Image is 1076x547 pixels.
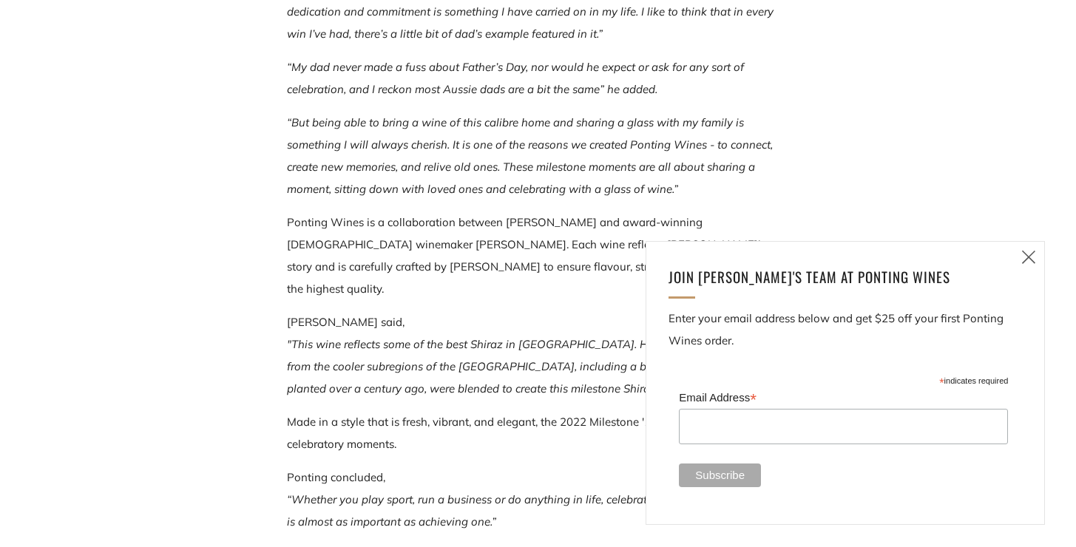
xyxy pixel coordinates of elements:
[287,466,790,533] p: Ponting concluded,
[679,387,1008,407] label: Email Address
[287,311,790,400] p: [PERSON_NAME] said,
[287,115,773,196] i: “But being able to bring a wine of this calibre home and sharing a glass with my family is someth...
[679,373,1008,387] div: indicates required
[287,60,744,96] em: “My dad never made a fuss about Father’s Day, nor would he expect or ask for any sort of celebrat...
[669,308,1022,352] p: Enter your email address below and get $25 off your first Ponting Wines order.
[614,82,657,96] i: e added.
[287,492,790,529] em: “Whether you play sport, run a business or do anything in life, celebrating a milestone or a succ...
[287,211,790,300] p: Ponting Wines is a collaboration between [PERSON_NAME] and award-winning [DEMOGRAPHIC_DATA] winem...
[287,411,790,455] p: Made in a style that is fresh, vibrant, and elegant, the 2022 Milestone '127' is perfect for cele...
[679,463,761,487] input: Subscribe
[287,337,790,395] em: "This wine reflects some of the best Shiraz in [GEOGRAPHIC_DATA]. Hand-selected parcels of fruit ...
[669,264,1004,289] h4: Join [PERSON_NAME]'s team at ponting Wines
